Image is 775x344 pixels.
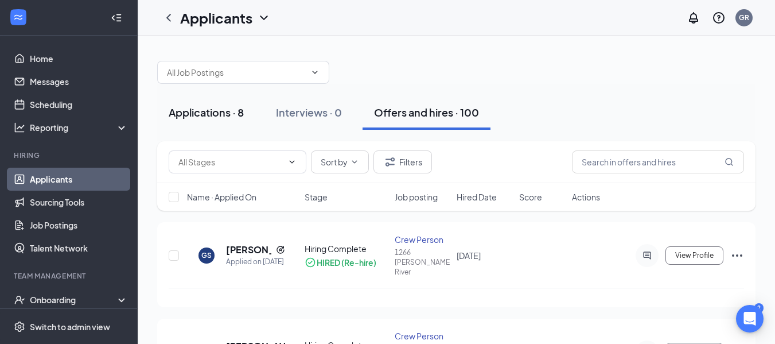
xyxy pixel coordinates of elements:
div: Team Management [14,271,126,281]
div: Onboarding [30,294,118,306]
svg: CheckmarkCircle [305,257,316,268]
a: Messages [30,70,128,93]
svg: ChevronLeft [162,11,176,25]
svg: Reapply [276,245,285,254]
div: HIRED (Re-hire) [317,257,376,268]
svg: Analysis [14,122,25,133]
div: 2 [754,303,764,313]
svg: MagnifyingGlass [725,157,734,167]
svg: QuestionInfo [712,11,726,25]
svg: Ellipses [730,249,744,262]
h1: Applicants [180,8,252,28]
input: All Stages [178,156,283,168]
svg: Filter [383,155,397,169]
a: Home [30,47,128,70]
svg: ChevronDown [287,157,297,167]
span: Sort by [321,158,348,166]
a: Talent Network [30,237,128,260]
span: View Profile [675,252,714,260]
svg: WorkstreamLogo [13,11,24,23]
div: Reporting [30,122,128,133]
div: Hiring Complete [305,243,388,254]
span: [DATE] [457,250,481,261]
a: Sourcing Tools [30,191,128,214]
input: All Job Postings [167,66,306,79]
h5: [PERSON_NAME] [226,243,271,256]
svg: Collapse [111,12,122,24]
svg: Notifications [687,11,700,25]
svg: ActiveChat [640,251,654,260]
a: Job Postings [30,214,128,237]
span: Actions [572,191,600,203]
button: View Profile [665,246,723,265]
div: GS [201,250,212,260]
div: Crew Person [395,234,450,245]
div: Applications · 8 [169,105,244,119]
svg: Settings [14,321,25,333]
span: Score [519,191,542,203]
svg: ChevronDown [257,11,271,25]
div: Crew Person [395,330,450,342]
div: GR [739,13,749,22]
span: Job posting [395,191,438,203]
button: Filter Filters [373,150,432,173]
button: Sort byChevronDown [311,150,369,173]
svg: ChevronDown [350,157,359,167]
span: Hired Date [457,191,497,203]
span: Stage [305,191,328,203]
svg: UserCheck [14,294,25,306]
div: 1266 [PERSON_NAME] River [395,248,450,277]
a: Applicants [30,168,128,191]
div: Applied on [DATE] [226,256,285,268]
div: Interviews · 0 [276,105,342,119]
div: Offers and hires · 100 [374,105,479,119]
svg: ChevronDown [310,68,320,77]
div: Open Intercom Messenger [736,305,764,333]
div: Switch to admin view [30,321,110,333]
a: Scheduling [30,93,128,116]
span: Name · Applied On [187,191,256,203]
input: Search in offers and hires [572,150,744,173]
div: Hiring [14,150,126,160]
